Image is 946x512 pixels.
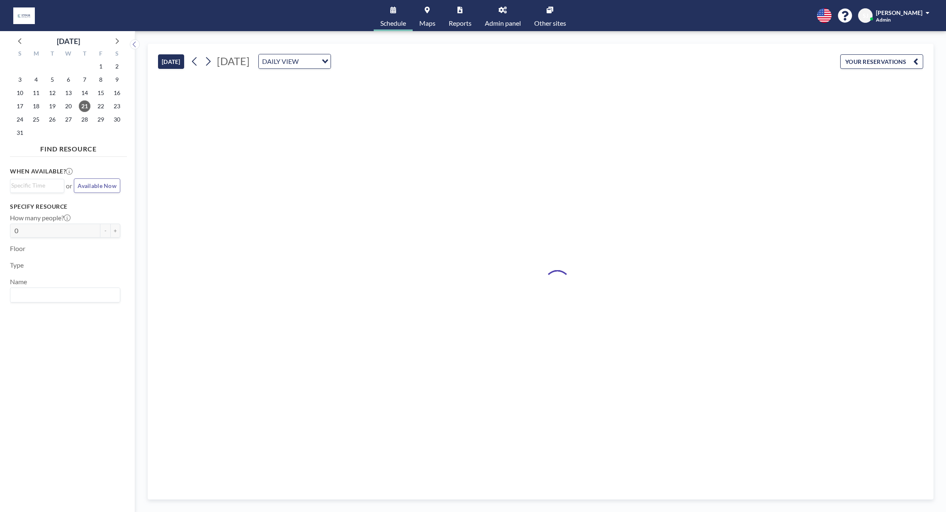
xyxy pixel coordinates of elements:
div: Search for option [259,54,331,68]
span: Schedule [380,20,406,27]
button: - [100,224,110,238]
span: Monday, August 18, 2025 [30,100,42,112]
div: F [92,49,109,60]
span: Friday, August 29, 2025 [95,114,107,125]
div: Search for option [10,288,120,302]
span: Saturday, August 9, 2025 [111,74,123,85]
span: Friday, August 22, 2025 [95,100,107,112]
label: Type [10,261,24,269]
div: T [44,49,61,60]
button: Available Now [74,178,120,193]
span: Tuesday, August 5, 2025 [46,74,58,85]
img: organization-logo [13,7,35,24]
div: T [76,49,92,60]
span: Sunday, August 24, 2025 [14,114,26,125]
span: Sunday, August 31, 2025 [14,127,26,139]
span: Admin panel [485,20,521,27]
div: Search for option [10,179,64,192]
span: Thursday, August 28, 2025 [79,114,90,125]
span: Other sites [534,20,566,27]
span: Admin [876,17,891,23]
span: Wednesday, August 27, 2025 [63,114,74,125]
span: Saturday, August 23, 2025 [111,100,123,112]
span: [DATE] [217,55,250,67]
span: Wednesday, August 6, 2025 [63,74,74,85]
input: Search for option [11,290,115,300]
span: SJ [863,12,868,20]
div: S [109,49,125,60]
span: Friday, August 8, 2025 [95,74,107,85]
div: W [61,49,77,60]
span: Tuesday, August 19, 2025 [46,100,58,112]
span: Wednesday, August 13, 2025 [63,87,74,99]
span: Tuesday, August 12, 2025 [46,87,58,99]
h4: FIND RESOURCE [10,141,127,153]
span: Available Now [78,182,117,189]
span: Thursday, August 7, 2025 [79,74,90,85]
label: Floor [10,244,25,253]
span: [PERSON_NAME] [876,9,922,16]
span: Saturday, August 30, 2025 [111,114,123,125]
span: Maps [419,20,435,27]
button: + [110,224,120,238]
span: Friday, August 1, 2025 [95,61,107,72]
div: M [28,49,44,60]
span: DAILY VIEW [260,56,300,67]
span: Sunday, August 3, 2025 [14,74,26,85]
span: Wednesday, August 20, 2025 [63,100,74,112]
span: Saturday, August 2, 2025 [111,61,123,72]
input: Search for option [11,181,59,190]
span: Thursday, August 21, 2025 [79,100,90,112]
button: [DATE] [158,54,184,69]
span: Reports [449,20,472,27]
span: Friday, August 15, 2025 [95,87,107,99]
button: YOUR RESERVATIONS [840,54,923,69]
label: Name [10,278,27,286]
div: S [12,49,28,60]
span: Saturday, August 16, 2025 [111,87,123,99]
input: Search for option [301,56,317,67]
span: Monday, August 25, 2025 [30,114,42,125]
span: Monday, August 4, 2025 [30,74,42,85]
h3: Specify resource [10,203,120,210]
span: Tuesday, August 26, 2025 [46,114,58,125]
span: or [66,182,72,190]
span: Monday, August 11, 2025 [30,87,42,99]
div: [DATE] [57,35,80,47]
label: How many people? [10,214,71,222]
span: Sunday, August 17, 2025 [14,100,26,112]
span: Thursday, August 14, 2025 [79,87,90,99]
span: Sunday, August 10, 2025 [14,87,26,99]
